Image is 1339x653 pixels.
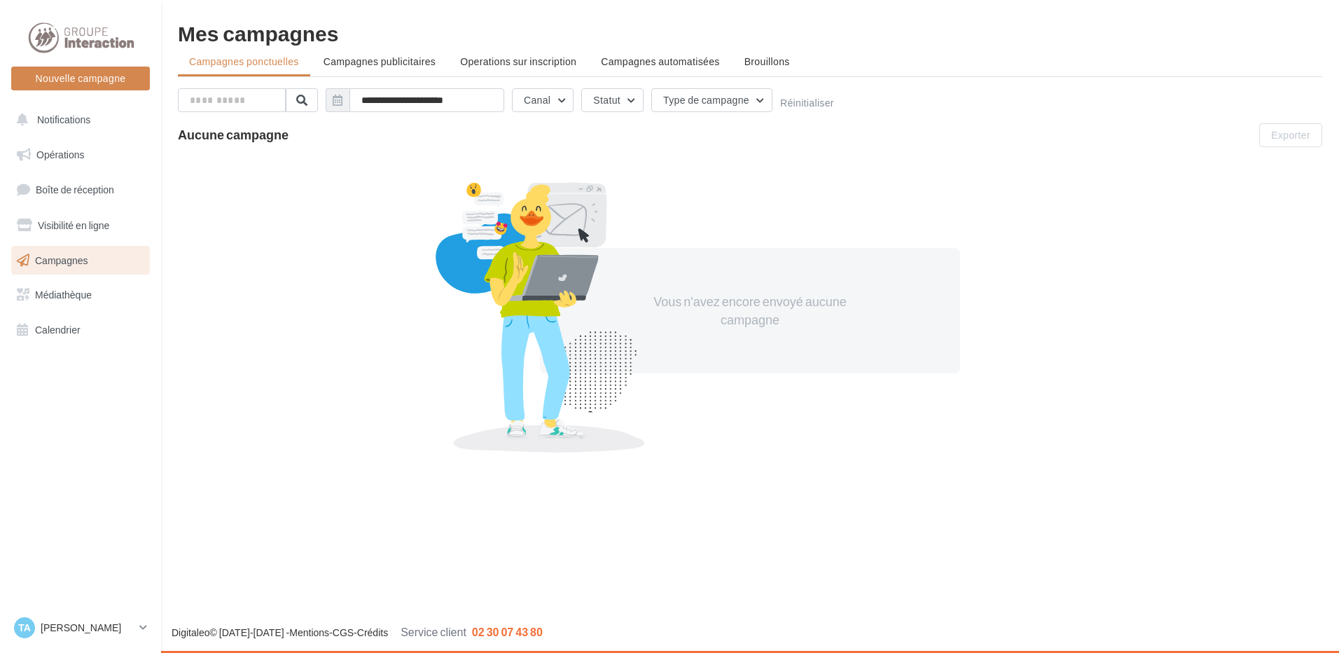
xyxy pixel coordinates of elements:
button: Notifications [8,105,147,135]
a: Mentions [289,626,329,638]
span: Visibilité en ligne [38,219,109,231]
div: Vous n'avez encore envoyé aucune campagne [630,293,870,329]
a: Digitaleo [172,626,209,638]
span: © [DATE]-[DATE] - - - [172,626,543,638]
p: [PERSON_NAME] [41,621,134,635]
a: Médiathèque [8,280,153,310]
a: TA [PERSON_NAME] [11,614,150,641]
a: Boîte de réception [8,174,153,205]
a: CGS [333,626,354,638]
button: Statut [581,88,644,112]
button: Type de campagne [651,88,772,112]
span: Aucune campagne [178,127,289,142]
button: Nouvelle campagne [11,67,150,90]
button: Canal [512,88,574,112]
div: Mes campagnes [178,22,1322,43]
span: Campagnes automatisées [601,55,719,67]
a: Opérations [8,140,153,170]
button: Exporter [1259,123,1322,147]
span: 02 30 07 43 80 [472,625,543,638]
a: Visibilité en ligne [8,211,153,240]
span: Opérations [36,149,84,160]
span: Boîte de réception [36,184,114,195]
span: Campagnes [35,254,88,266]
span: Service client [401,625,466,638]
button: Réinitialiser [780,97,834,109]
span: Campagnes publicitaires [324,55,436,67]
span: Calendrier [35,324,81,336]
span: Brouillons [744,55,790,67]
span: TA [18,621,31,635]
a: Campagnes [8,246,153,275]
span: Notifications [37,114,90,125]
a: Calendrier [8,315,153,345]
span: Operations sur inscription [460,55,576,67]
span: Médiathèque [35,289,92,301]
a: Crédits [357,626,388,638]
